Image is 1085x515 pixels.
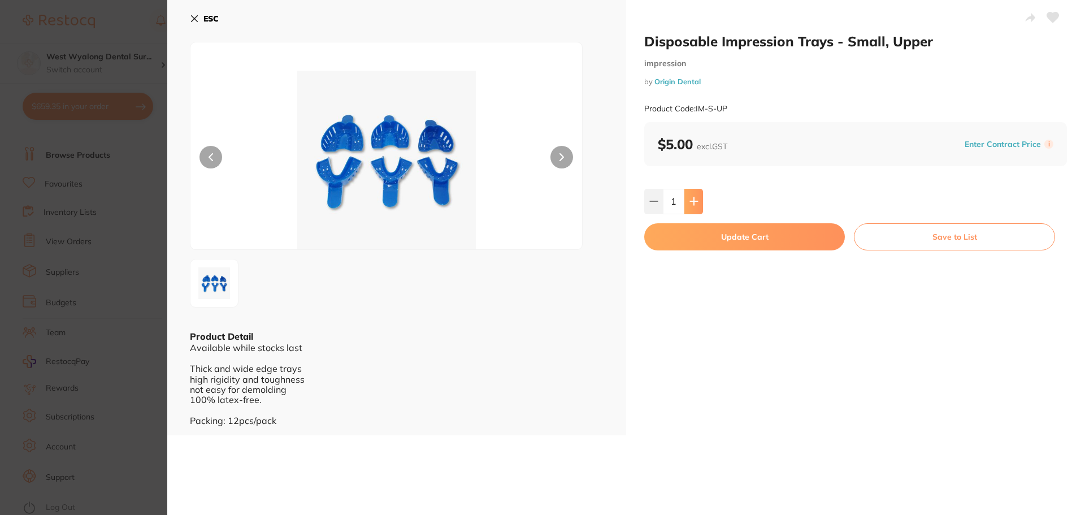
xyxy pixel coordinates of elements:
img: anBn [269,71,504,249]
img: anBn [194,263,235,304]
h2: Disposable Impression Trays - Small, Upper [644,33,1067,50]
button: Update Cart [644,223,845,250]
div: Available while stocks last Thick and wide edge trays high rigidity and toughness not easy for de... [190,343,604,426]
small: impression [644,59,1067,68]
button: Save to List [854,223,1055,250]
label: i [1044,140,1053,149]
b: Product Detail [190,331,253,342]
b: $5.00 [658,136,727,153]
button: ESC [190,9,219,28]
small: Product Code: IM-S-UP [644,104,727,114]
b: ESC [203,14,219,24]
span: excl. GST [697,141,727,152]
small: by [644,77,1067,86]
button: Enter Contract Price [961,139,1044,150]
a: Origin Dental [654,77,701,86]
